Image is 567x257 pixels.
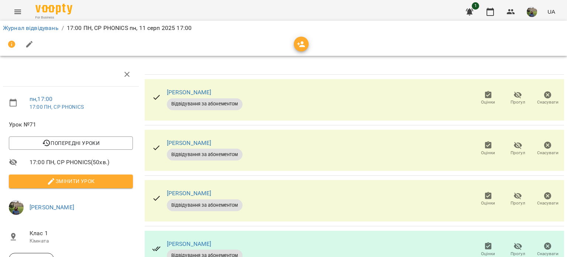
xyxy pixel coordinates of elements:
[473,88,503,109] button: Оцінки
[472,2,479,10] span: 1
[9,120,133,129] span: Урок №71
[15,177,127,186] span: Змінити урок
[537,99,559,105] span: Скасувати
[9,136,133,150] button: Попередні уроки
[511,150,525,156] span: Прогул
[537,150,559,156] span: Скасувати
[481,99,495,105] span: Оцінки
[473,189,503,210] button: Оцінки
[167,101,243,107] span: Відвідування за абонементом
[15,139,127,148] span: Попередні уроки
[30,229,133,238] span: Клас 1
[30,158,133,167] span: 17:00 ПН, СР PHONICS ( 50 хв. )
[167,151,243,158] span: Відвідування за абонементом
[167,240,212,247] a: [PERSON_NAME]
[3,24,564,33] nav: breadcrumb
[167,89,212,96] a: [PERSON_NAME]
[503,88,533,109] button: Прогул
[35,4,72,14] img: Voopty Logo
[481,200,495,206] span: Оцінки
[30,237,133,245] p: Кімната
[511,200,525,206] span: Прогул
[537,200,559,206] span: Скасувати
[503,189,533,210] button: Прогул
[30,104,84,110] a: 17:00 ПН, СР PHONICS
[537,251,559,257] span: Скасувати
[35,15,72,20] span: For Business
[533,88,563,109] button: Скасувати
[62,24,64,33] li: /
[167,190,212,197] a: [PERSON_NAME]
[544,5,558,18] button: UA
[533,189,563,210] button: Скасувати
[533,138,563,159] button: Скасувати
[481,150,495,156] span: Оцінки
[30,95,52,102] a: пн , 17:00
[547,8,555,16] span: UA
[30,204,74,211] a: [PERSON_NAME]
[9,200,24,215] img: f01d4343db5c932fedd74e1c54090270.jpg
[9,3,27,21] button: Menu
[511,251,525,257] span: Прогул
[503,138,533,159] button: Прогул
[473,138,503,159] button: Оцінки
[9,175,133,188] button: Змінити урок
[527,7,537,17] img: f01d4343db5c932fedd74e1c54090270.jpg
[167,202,243,209] span: Відвідування за абонементом
[481,251,495,257] span: Оцінки
[167,139,212,146] a: [PERSON_NAME]
[67,24,192,33] p: 17:00 ПН, СР PHONICS пн, 11 серп 2025 17:00
[511,99,525,105] span: Прогул
[3,24,59,31] a: Журнал відвідувань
